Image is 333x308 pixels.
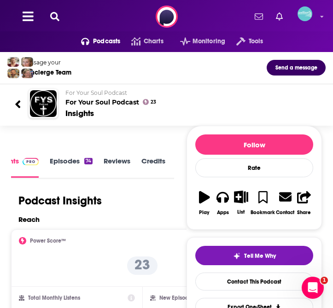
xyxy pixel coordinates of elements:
div: Bookmark [251,209,275,215]
div: Share [297,209,311,215]
img: Jules Profile [21,57,33,67]
button: List [232,185,251,221]
a: Contact This Podcast [195,273,313,291]
div: List [237,209,245,215]
button: Play [195,185,214,221]
button: tell me why sparkleTell Me Why [195,246,313,265]
img: For Your Soul Podcast [30,90,57,117]
div: Rate [195,158,313,177]
div: Play [199,209,210,215]
p: 23 [127,256,158,275]
a: Credits [141,157,165,177]
button: Share [295,185,313,221]
img: Sydney Profile [7,57,19,67]
iframe: Intercom live chat [302,277,324,299]
button: Apps [214,185,232,221]
img: tell me why sparkle [233,252,240,260]
a: Reviews [104,157,130,177]
span: Podcasts [93,35,120,48]
img: Barbara Profile [21,69,33,78]
button: open menu [225,34,263,49]
h1: Podcast Insights [18,194,102,208]
div: Contact [276,209,294,215]
a: Show notifications dropdown [251,9,267,24]
a: Contact [275,185,295,221]
button: open menu [70,34,121,49]
button: open menu [169,34,225,49]
span: Tools [249,35,263,48]
div: Insights [65,108,94,118]
span: Tell Me Why [244,252,276,260]
h2: Power Score™ [30,238,66,244]
span: Logged in as JessicaPellien [298,6,312,21]
span: 23 [151,100,156,104]
span: Charts [144,35,164,48]
button: Bookmark [250,185,275,221]
img: Podchaser Pro [23,158,39,165]
h2: Reach [18,215,40,224]
img: Podchaser - Follow, Share and Rate Podcasts [156,6,178,28]
span: For Your Soul Podcast [65,89,127,96]
div: Concierge Team [23,69,71,76]
a: Logged in as JessicaPellien [298,6,318,27]
div: Apps [217,209,229,215]
button: Send a message [267,60,326,76]
h2: For Your Soul Podcast [65,89,318,106]
span: 1 [321,277,328,284]
img: Jon Profile [7,69,19,78]
a: Episodes74 [50,157,93,177]
h2: Total Monthly Listens [28,295,80,301]
button: Follow [195,134,313,155]
img: User Profile [298,6,312,21]
h2: New Episode Listens [159,295,210,301]
div: 74 [84,158,93,164]
div: Message your [23,59,71,66]
a: Show notifications dropdown [272,9,286,24]
span: Monitoring [193,35,225,48]
a: Charts [120,34,163,49]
